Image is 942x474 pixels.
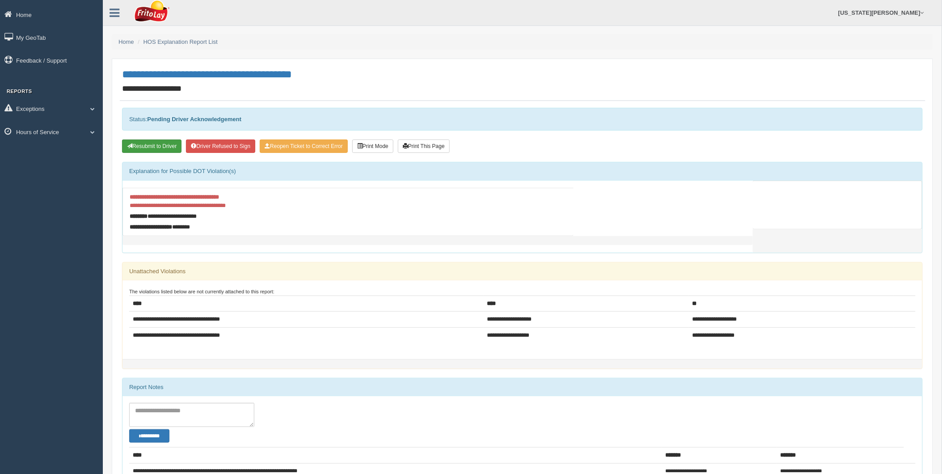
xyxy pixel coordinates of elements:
button: Print Mode [352,140,393,153]
a: HOS Explanation Report List [144,38,218,45]
small: The violations listed below are not currently attached to this report: [129,289,275,294]
div: Status: [122,108,923,131]
button: Resubmit To Driver [122,140,182,153]
div: Report Notes [123,378,922,396]
button: Driver Refused to Sign [186,140,255,153]
button: Print This Page [398,140,450,153]
button: Reopen Ticket [260,140,348,153]
strong: Pending Driver Acknowledgement [147,116,241,123]
button: Change Filter Options [129,429,169,443]
div: Unattached Violations [123,262,922,280]
div: Explanation for Possible DOT Violation(s) [123,162,922,180]
a: Home [118,38,134,45]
